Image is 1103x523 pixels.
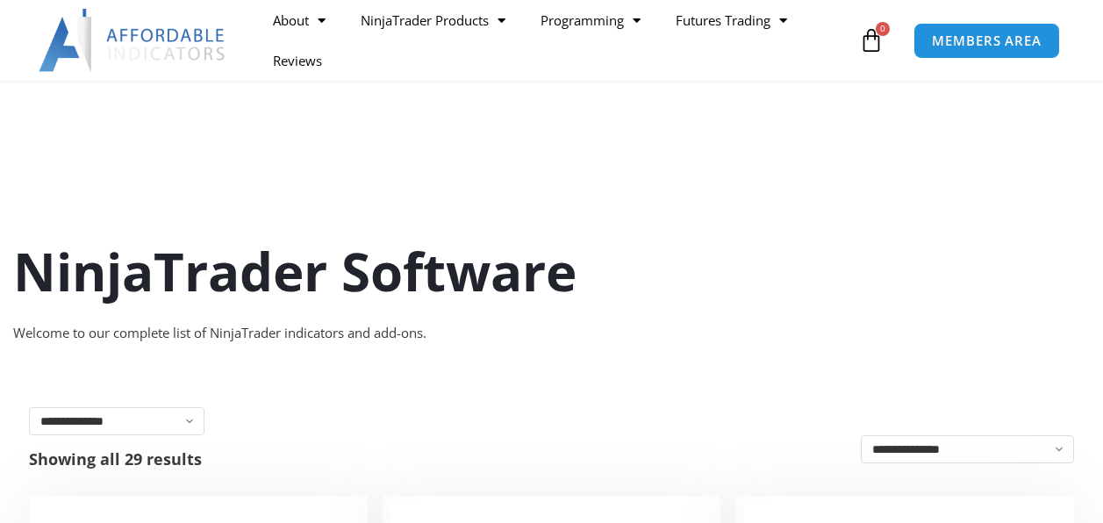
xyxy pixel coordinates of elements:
select: Shop order [861,435,1074,463]
span: 0 [876,22,890,36]
p: Showing all 29 results [29,451,202,467]
a: 0 [833,15,910,66]
div: Welcome to our complete list of NinjaTrader indicators and add-ons. [13,321,1090,346]
a: Reviews [255,40,340,81]
h1: NinjaTrader Software [13,234,1090,308]
span: MEMBERS AREA [932,34,1042,47]
img: LogoAI | Affordable Indicators – NinjaTrader [39,9,227,72]
a: MEMBERS AREA [913,23,1060,59]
